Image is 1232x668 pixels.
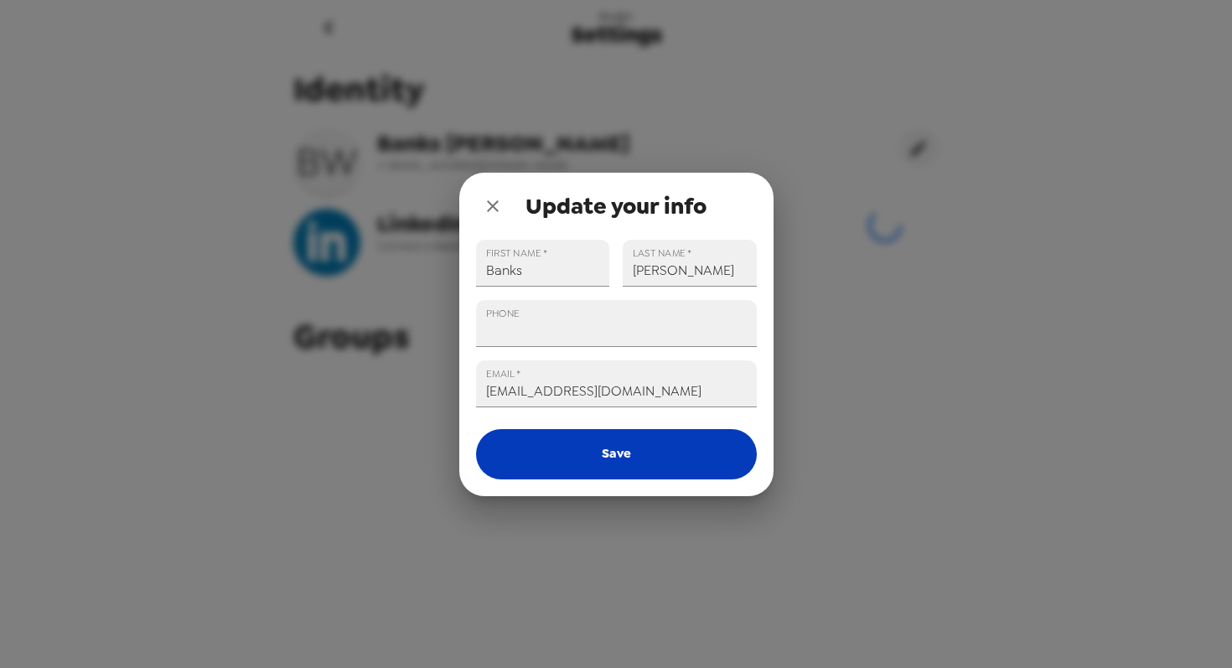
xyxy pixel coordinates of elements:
label: PHONE [486,306,520,320]
button: close [476,189,510,223]
label: EMAIL [486,366,520,381]
label: FIRST NAME [486,246,547,260]
button: Save [476,429,757,479]
span: Update your info [525,191,707,221]
label: LAST NAME [633,246,692,260]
